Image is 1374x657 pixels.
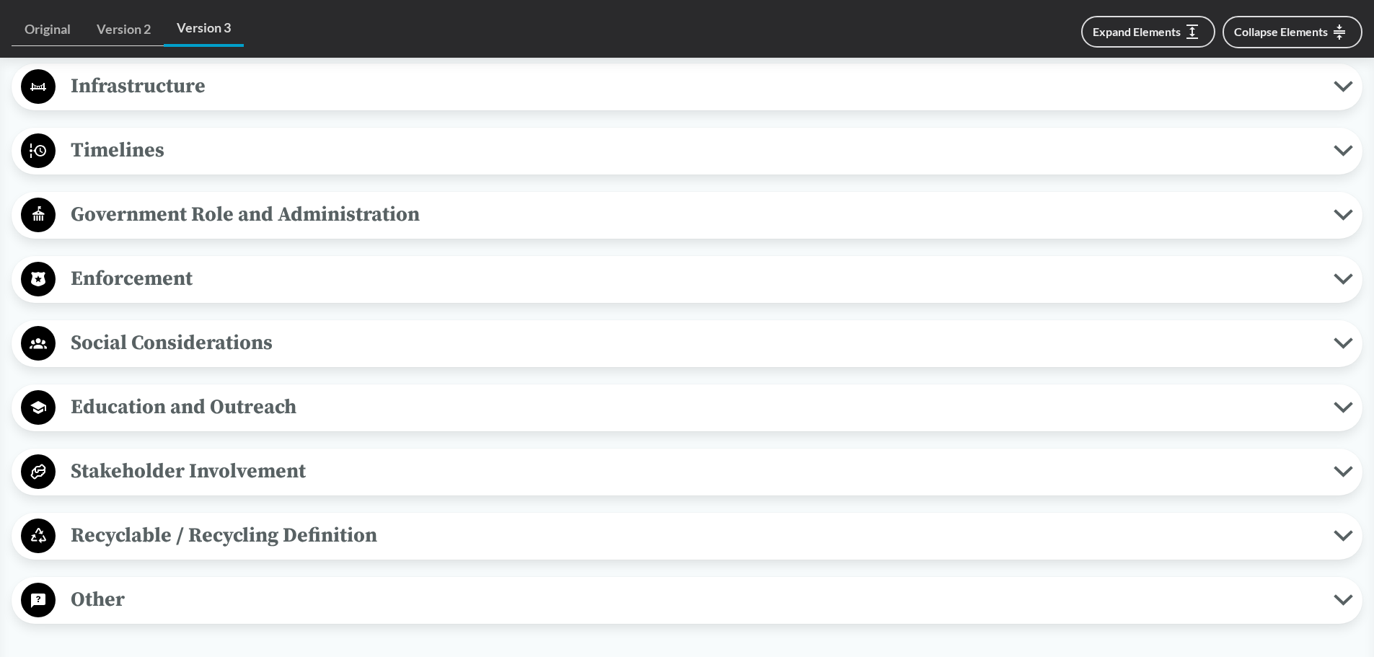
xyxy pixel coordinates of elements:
[56,519,1334,552] span: Recyclable / Recycling Definition
[17,389,1357,426] button: Education and Outreach
[17,325,1357,362] button: Social Considerations
[56,198,1334,231] span: Government Role and Administration
[56,455,1334,488] span: Stakeholder Involvement
[17,69,1357,105] button: Infrastructure
[56,327,1334,359] span: Social Considerations
[17,518,1357,555] button: Recyclable / Recycling Definition
[164,12,244,47] a: Version 3
[1081,16,1215,48] button: Expand Elements
[56,70,1334,102] span: Infrastructure
[17,454,1357,490] button: Stakeholder Involvement
[56,134,1334,167] span: Timelines
[84,13,164,46] a: Version 2
[17,582,1357,619] button: Other
[1223,16,1362,48] button: Collapse Elements
[56,583,1334,616] span: Other
[17,133,1357,169] button: Timelines
[17,261,1357,298] button: Enforcement
[56,263,1334,295] span: Enforcement
[56,391,1334,423] span: Education and Outreach
[12,13,84,46] a: Original
[17,197,1357,234] button: Government Role and Administration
